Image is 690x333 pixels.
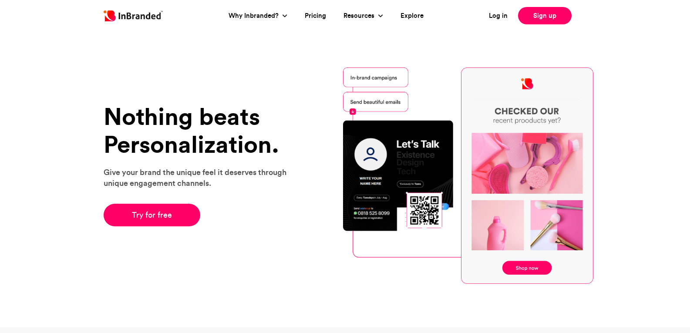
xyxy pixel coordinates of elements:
a: Sign up [518,7,572,24]
a: Resources [343,11,377,21]
a: Log in [489,11,508,21]
a: Why Inbranded? [229,11,281,21]
p: Give your brand the unique feel it deserves through unique engagement channels. [104,167,297,188]
a: Pricing [305,11,326,21]
a: Try for free [104,204,201,226]
a: Explore [401,11,424,21]
h1: Nothing beats Personalization. [104,103,297,158]
img: Inbranded [104,10,163,21]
